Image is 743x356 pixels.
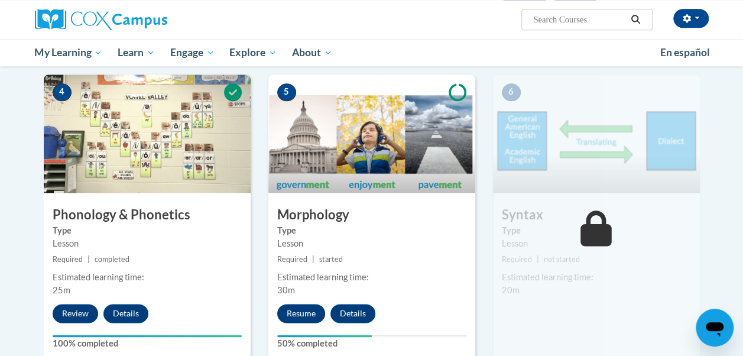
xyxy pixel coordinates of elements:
div: Your progress [53,335,242,337]
button: Resume [277,304,325,323]
div: Your progress [277,335,372,337]
span: Engage [170,46,215,60]
span: 25m [53,285,70,295]
h3: Syntax [493,206,700,224]
div: Estimated learning time: [53,271,242,284]
a: Explore [222,39,284,66]
div: Lesson [277,237,466,250]
span: Required [277,255,307,264]
button: Account Settings [673,9,709,28]
span: 4 [53,83,72,101]
span: 20m [502,285,520,295]
a: En español [653,40,718,65]
a: Cox Campus [35,9,248,30]
label: Type [53,224,242,237]
a: Engage [163,39,222,66]
label: 50% completed [277,337,466,350]
a: About [284,39,340,66]
label: 100% completed [53,337,242,350]
span: | [312,255,314,264]
span: Learn [118,46,155,60]
span: Required [502,255,532,264]
img: Course Image [493,75,700,193]
button: Details [103,304,148,323]
img: Course Image [268,75,475,193]
label: Type [502,224,691,237]
div: Main menu [26,39,718,66]
span: 5 [277,83,296,101]
span: Explore [229,46,277,60]
span: About [292,46,332,60]
button: Search [627,12,644,27]
span: completed [95,255,129,264]
input: Search Courses [532,12,627,27]
span: 30m [277,285,295,295]
button: Details [330,304,375,323]
h3: Morphology [268,206,475,224]
div: Lesson [53,237,242,250]
div: Estimated learning time: [502,271,691,284]
span: En español [660,46,710,59]
span: My Learning [34,46,102,60]
h3: Phonology & Phonetics [44,206,251,224]
a: Learn [110,39,163,66]
label: Type [277,224,466,237]
span: started [319,255,343,264]
span: 6 [502,83,521,101]
div: Lesson [502,237,691,250]
img: Course Image [44,75,251,193]
span: Required [53,255,83,264]
iframe: Button to launch messaging window [696,309,734,347]
span: | [87,255,90,264]
img: Cox Campus [35,9,167,30]
div: Estimated learning time: [277,271,466,284]
span: not started [544,255,580,264]
a: My Learning [27,39,111,66]
span: | [537,255,539,264]
button: Review [53,304,98,323]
